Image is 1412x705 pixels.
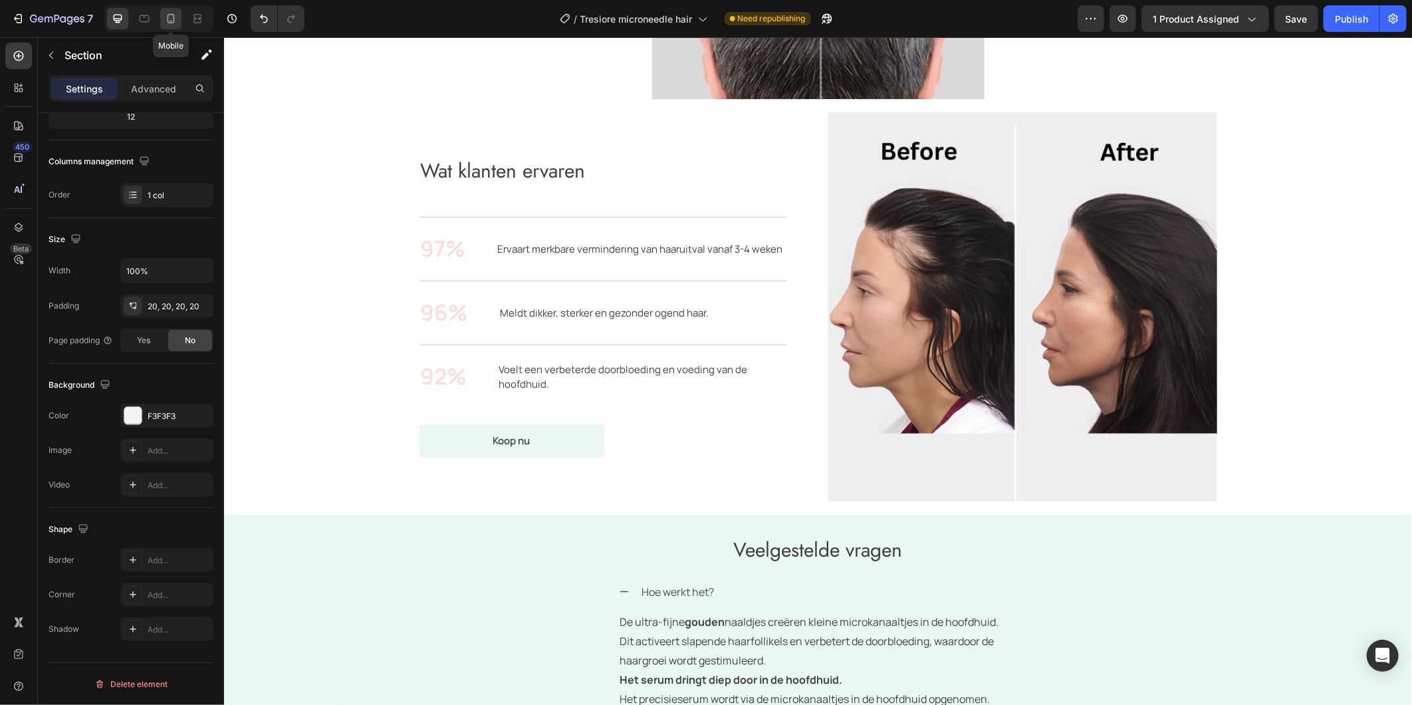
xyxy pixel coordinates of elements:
p: Het precisieserum wordt via de microkanaaltjes in de hoofdhuid opgenomen. [396,652,792,672]
span: Ervaart merkbare vermindering van haaruitval vanaf 3-4 weken [274,205,559,219]
div: Background [49,376,113,394]
p: 92% [197,325,243,354]
div: Shadow [49,623,79,635]
div: Image [49,444,72,456]
div: Publish [1335,12,1368,26]
strong: Het serum dringt diep door in de hoofdhuid. [396,635,619,650]
strong: gouden [461,577,501,592]
span: Veelgestelde vragen [510,498,679,527]
span: 1 product assigned [1153,12,1239,26]
div: Undo/Redo [251,5,304,32]
iframe: Design area [224,37,1412,705]
p: Hoe werkt het? [418,545,491,565]
button: Publish [1324,5,1379,32]
div: Padding [49,300,79,312]
div: F3F3F3 [148,410,210,422]
span: Voelt een verbeterde doorbloeding en voeding van de hoofdhuid. [275,325,524,354]
p: 96% [197,261,245,290]
span: Tresiore microneedle hair [580,12,693,26]
p: De ultra-fijne naaldjes creëren kleine microkanaaltjes in de hoofdhuid. [396,575,792,595]
button: 1 product assigned [1141,5,1269,32]
div: Add... [148,555,210,567]
div: Order [49,189,70,201]
p: Section [64,47,174,63]
span: Need republishing [738,13,806,25]
span: Save [1286,13,1308,25]
p: Advanced [131,82,176,96]
div: Add... [148,480,210,492]
div: 20, 20, 20, 20 [148,301,210,313]
button: Save [1274,5,1318,32]
div: Columns management [49,153,152,171]
span: Koop nu [269,396,306,410]
div: Open Intercom Messenger [1367,640,1399,672]
div: Color [49,410,69,422]
div: Add... [148,624,210,636]
span: Meldt dikker, sterker en gezonder ogend haar. [277,269,485,283]
p: Settings [66,82,103,96]
span: / [574,12,578,26]
div: Delete element [94,676,168,692]
button: Delete element [49,674,213,695]
div: Shape [49,521,91,539]
div: Video [49,479,70,491]
div: Page padding [49,335,113,347]
div: 1 col [148,190,210,202]
div: Border [49,554,74,566]
div: Corner [49,589,75,601]
button: 7 [5,5,99,32]
div: Add... [148,445,210,457]
div: 450 [13,142,32,152]
p: Dit activeert slapende haarfollikels en verbetert de doorbloeding, waardoor de haargroei wordt ge... [396,595,792,633]
span: No [185,335,195,347]
input: Auto [121,259,213,283]
div: Beta [10,243,32,254]
img: gempages_530379185214981236-2b77aa5e-db93-4c9a-9e9c-41032d9cf4ad.png [604,75,993,464]
button: <p><span style="font-size:15px;">Koop nu</span></p> [195,388,380,420]
div: Width [49,265,70,277]
div: 12 [51,108,211,126]
p: 7 [87,11,93,27]
div: Add... [148,589,210,601]
div: Size [49,231,84,249]
span: Yes [137,335,150,347]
